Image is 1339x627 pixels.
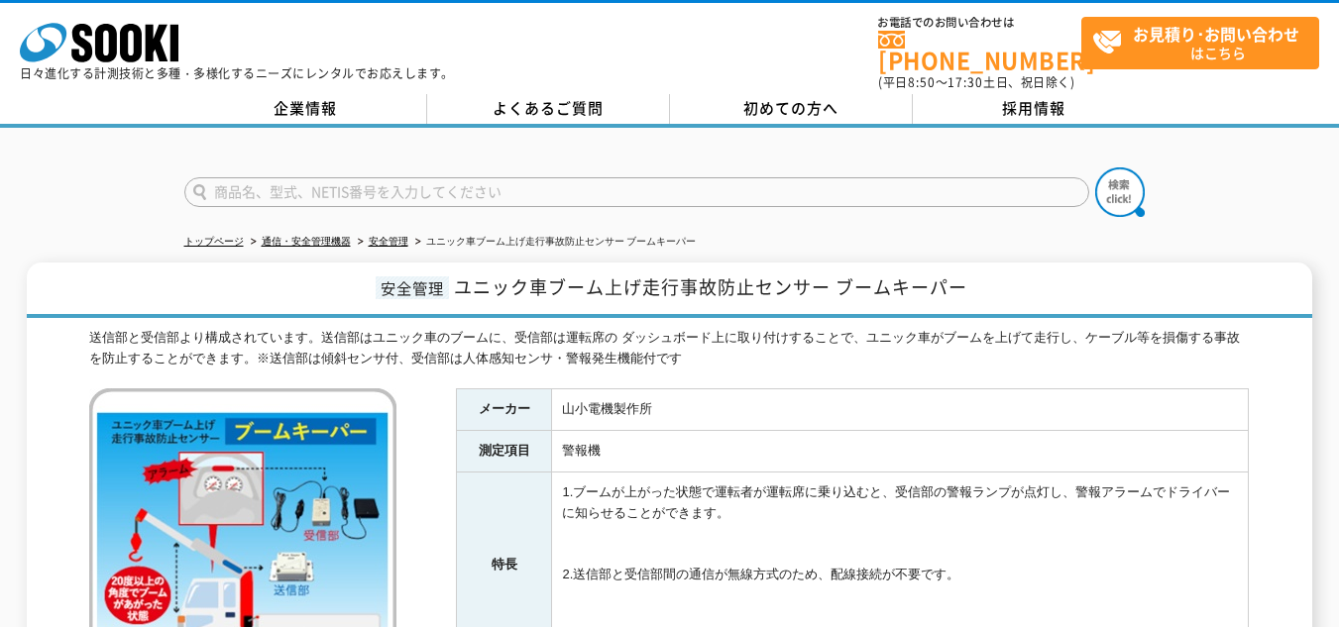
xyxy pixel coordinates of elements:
[878,17,1081,29] span: お電話でのお問い合わせは
[1092,18,1318,67] span: はこちら
[376,276,449,299] span: 安全管理
[454,273,967,300] span: ユニック車ブーム上げ走行事故防止センサー ブームキーパー
[1133,22,1299,46] strong: お見積り･お問い合わせ
[908,73,936,91] span: 8:50
[878,73,1074,91] span: (平日 ～ 土日、祝日除く)
[184,177,1089,207] input: 商品名、型式、NETIS番号を入力してください
[184,94,427,124] a: 企業情報
[457,389,552,431] th: メーカー
[89,328,1249,369] div: 送信部と受信部より構成されています。送信部はユニック車のブームに、受信部は運転席の ダッシュボード上に取り付けすることで、ユニック車がブームを上げて走行し、ケーブル等を損傷する事故を防止すること...
[743,97,838,119] span: 初めての方へ
[670,94,913,124] a: 初めての方へ
[184,236,244,247] a: トップページ
[878,31,1081,71] a: [PHONE_NUMBER]
[1095,167,1145,217] img: btn_search.png
[20,67,454,79] p: 日々進化する計測技術と多種・多様化するニーズにレンタルでお応えします。
[1081,17,1319,69] a: お見積り･お問い合わせはこちら
[262,236,351,247] a: 通信・安全管理機器
[369,236,408,247] a: 安全管理
[948,73,983,91] span: 17:30
[411,232,697,253] li: ユニック車ブーム上げ走行事故防止センサー ブームキーパー
[552,389,1249,431] td: 山小電機製作所
[913,94,1156,124] a: 採用情報
[552,431,1249,472] td: 警報機
[427,94,670,124] a: よくあるご質問
[457,431,552,472] th: 測定項目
